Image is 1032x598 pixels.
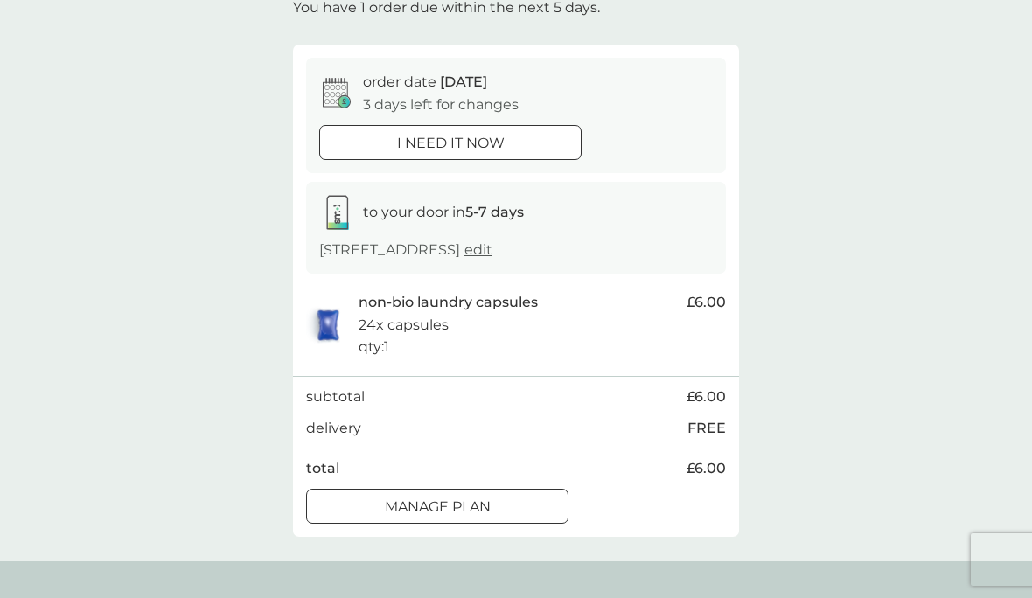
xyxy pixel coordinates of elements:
[306,489,568,524] button: Manage plan
[359,314,449,337] p: 24x capsules
[464,241,492,258] a: edit
[319,125,582,160] button: i need it now
[363,204,524,220] span: to your door in
[687,417,726,440] p: FREE
[687,291,726,314] span: £6.00
[687,457,726,480] span: £6.00
[359,291,538,314] p: non-bio laundry capsules
[306,386,365,408] p: subtotal
[319,239,492,261] p: [STREET_ADDRESS]
[440,73,487,90] span: [DATE]
[465,204,524,220] strong: 5-7 days
[359,336,389,358] p: qty : 1
[306,457,339,480] p: total
[363,94,519,116] p: 3 days left for changes
[687,386,726,408] span: £6.00
[306,417,361,440] p: delivery
[363,71,487,94] p: order date
[385,496,491,518] p: Manage plan
[397,132,505,155] p: i need it now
